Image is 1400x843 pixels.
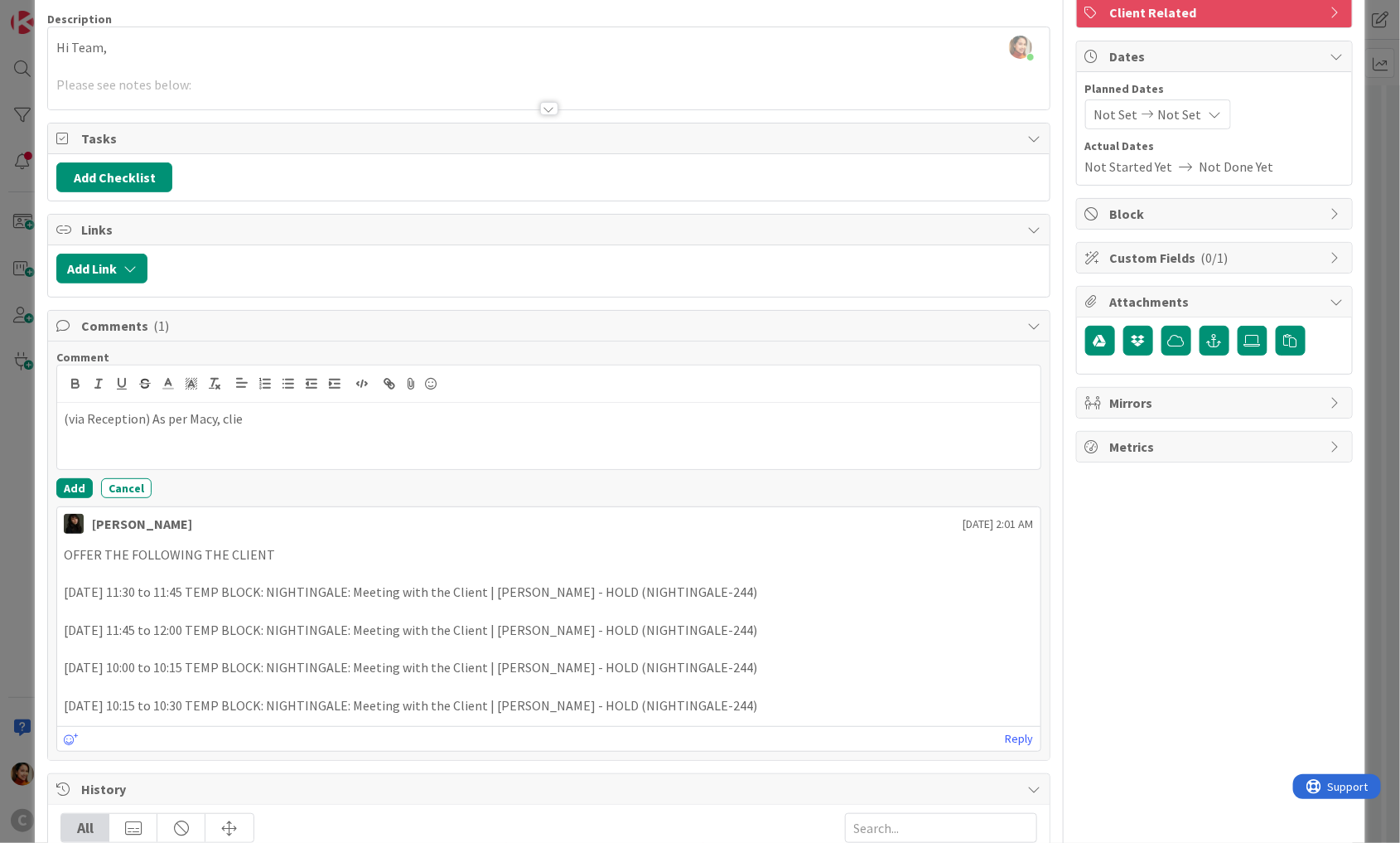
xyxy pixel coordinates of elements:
[101,478,152,498] button: Cancel
[35,2,75,22] span: Support
[61,814,109,842] div: All
[47,12,112,27] span: Description
[1085,80,1344,98] span: Planned Dates
[1094,104,1138,124] span: Not Set
[845,813,1037,843] input: Search...
[81,779,1020,799] span: History
[1110,393,1322,413] span: Mirrors
[81,220,1020,240] span: Links
[1110,248,1322,268] span: Custom Fields
[64,409,1034,429] p: (via Reception) As per Macy, clie
[1110,204,1322,224] span: Block
[1200,157,1274,177] span: Not Done Yet
[56,162,172,192] button: Add Checklist
[1158,104,1202,124] span: Not Set
[963,516,1034,533] span: [DATE] 2:01 AM
[1110,292,1322,312] span: Attachments
[1009,36,1032,59] img: ZE7sHxBjl6aIQZ7EmcD5y5U36sLYn9QN.jpeg
[1110,437,1322,457] span: Metrics
[64,514,84,534] img: ES
[92,514,192,534] div: [PERSON_NAME]
[1110,46,1322,66] span: Dates
[64,696,1034,715] p: [DATE] 10:15 to 10:30 TEMP BLOCK: NIGHTINGALE: Meeting with the Client | [PERSON_NAME] - HOLD (NI...
[64,621,1034,640] p: [DATE] 11:45 to 12:00 TEMP BLOCK: NIGHTINGALE: Meeting with the Client | [PERSON_NAME] - HOLD (NI...
[1085,157,1173,177] span: Not Started Yet
[56,350,109,365] span: Comment
[1006,729,1034,749] a: Reply
[153,317,169,334] span: ( 1 )
[56,38,1041,57] p: Hi Team,
[1201,250,1229,266] span: ( 0/1 )
[1110,2,1322,22] span: Client Related
[1085,138,1344,155] span: Actual Dates
[64,545,1034,564] p: OFFER THE FOLLOWING THE CLIENT
[56,254,147,283] button: Add Link
[81,316,1020,336] span: Comments
[64,658,1034,677] p: [DATE] 10:00 to 10:15 TEMP BLOCK: NIGHTINGALE: Meeting with the Client | [PERSON_NAME] - HOLD (NI...
[56,478,93,498] button: Add
[81,128,1020,148] span: Tasks
[64,583,1034,602] p: [DATE] 11:30 to 11:45 TEMP BLOCK: NIGHTINGALE: Meeting with the Client | [PERSON_NAME] - HOLD (NI...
